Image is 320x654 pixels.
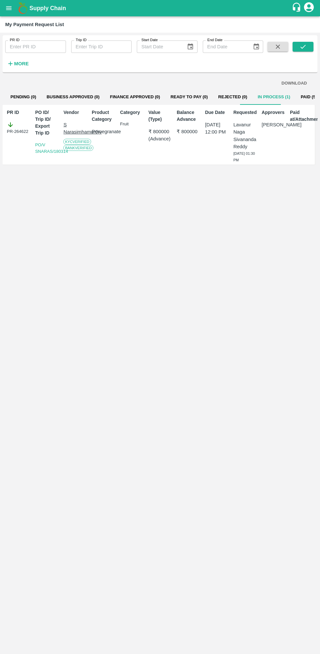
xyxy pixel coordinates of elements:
[233,121,257,150] p: Lavanur Naga Sivananda Reddy
[92,109,115,123] p: Product Category
[233,109,257,116] p: Requested
[205,121,228,136] p: [DATE] 12:00 PM
[292,2,303,14] div: customer-support
[279,78,310,89] button: DOWNLOAD
[14,61,29,66] strong: More
[5,20,64,29] div: My Payment Request List
[105,89,165,105] button: Finance Approved (0)
[92,128,115,135] p: Pomegranate
[250,40,263,53] button: Choose date
[177,109,200,123] p: Balance Advance
[149,135,172,142] p: ( Advance )
[63,139,91,145] span: KYC Verified
[207,38,222,43] label: End Date
[120,109,143,116] p: Category
[76,38,87,43] label: Trip ID
[5,40,66,53] input: Enter PR ID
[35,109,58,136] p: PO ID/ Trip ID/ Export Trip ID
[303,1,315,15] div: account of current user
[184,40,197,53] button: Choose date
[7,109,30,116] p: PR ID
[141,38,158,43] label: Start Date
[203,40,248,53] input: End Date
[233,152,255,162] span: [DATE] 01:30 PM
[205,109,228,116] p: Due Date
[149,109,172,123] p: Value (Type)
[41,89,105,105] button: Business Approved (0)
[63,109,87,116] p: Vendor
[120,121,143,127] p: Fruit
[177,128,200,135] p: ₹ 800000
[63,121,87,136] p: S Narasimhamurthy
[29,5,66,11] b: Supply Chain
[262,121,285,128] p: [PERSON_NAME]
[5,58,30,69] button: More
[29,4,292,13] a: Supply Chain
[149,128,172,135] p: ₹ 800000
[290,109,313,123] p: Paid at/Attachments
[35,142,68,154] a: PO/V SNARAS/180314
[252,89,296,105] button: In Process (1)
[7,121,30,135] div: PR-264622
[137,40,182,53] input: Start Date
[63,145,93,151] span: Bank Verified
[213,89,252,105] button: Rejected (0)
[5,89,41,105] button: Pending (0)
[16,2,29,15] img: logo
[262,109,285,116] p: Approvers
[10,38,20,43] label: PR ID
[165,89,213,105] button: Ready To Pay (0)
[71,40,132,53] input: Enter Trip ID
[1,1,16,16] button: open drawer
